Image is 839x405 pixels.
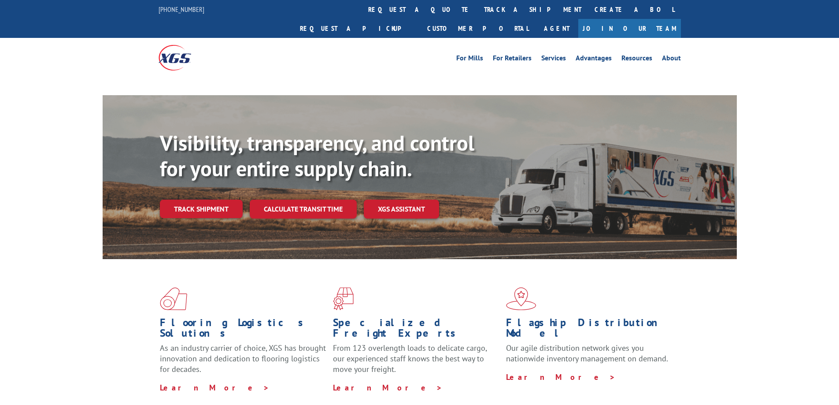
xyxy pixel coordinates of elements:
[159,5,204,14] a: [PHONE_NUMBER]
[333,287,354,310] img: xgs-icon-focused-on-flooring-red
[160,129,474,182] b: Visibility, transparency, and control for your entire supply chain.
[662,55,681,64] a: About
[506,317,673,343] h1: Flagship Distribution Model
[333,343,499,382] p: From 123 overlength loads to delicate cargo, our experienced staff knows the best way to move you...
[160,287,187,310] img: xgs-icon-total-supply-chain-intelligence-red
[160,200,243,218] a: Track shipment
[160,383,270,393] a: Learn More >
[621,55,652,64] a: Resources
[421,19,535,38] a: Customer Portal
[333,383,443,393] a: Learn More >
[576,55,612,64] a: Advantages
[293,19,421,38] a: Request a pickup
[535,19,578,38] a: Agent
[250,200,357,219] a: Calculate transit time
[160,317,326,343] h1: Flooring Logistics Solutions
[506,372,616,382] a: Learn More >
[364,200,439,219] a: XGS ASSISTANT
[541,55,566,64] a: Services
[506,343,668,364] span: Our agile distribution network gives you nationwide inventory management on demand.
[493,55,532,64] a: For Retailers
[578,19,681,38] a: Join Our Team
[160,343,326,374] span: As an industry carrier of choice, XGS has brought innovation and dedication to flooring logistics...
[456,55,483,64] a: For Mills
[506,287,536,310] img: xgs-icon-flagship-distribution-model-red
[333,317,499,343] h1: Specialized Freight Experts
